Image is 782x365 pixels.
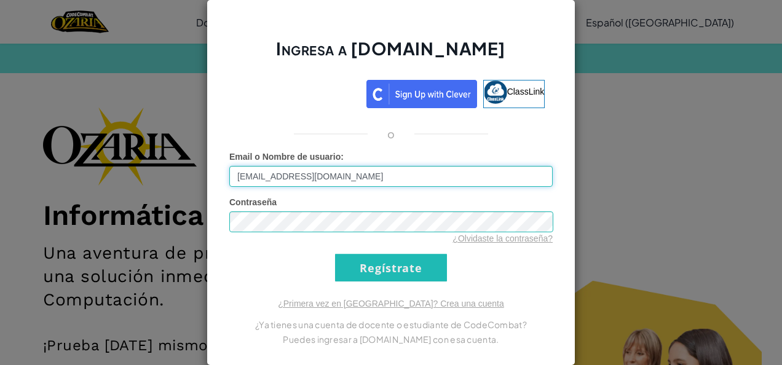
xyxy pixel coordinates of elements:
a: ¿Primera vez en [GEOGRAPHIC_DATA]? Crea una cuenta [278,299,504,308]
input: Regístrate [335,254,447,281]
p: ¿Ya tienes una cuenta de docente o estudiante de CodeCombat? [229,317,553,332]
p: o [387,127,395,141]
a: ¿Olvidaste la contraseña? [452,234,553,243]
img: clever_sso_button@2x.png [366,80,477,108]
p: Puedes ingresar a [DOMAIN_NAME] con esa cuenta. [229,332,553,347]
label: : [229,151,344,163]
span: Contraseña [229,197,277,207]
h2: Ingresa a [DOMAIN_NAME] [229,37,553,73]
span: Email o Nombre de usuario [229,152,341,162]
span: ClassLink [507,87,545,96]
iframe: Botón de Acceder con Google [231,79,366,106]
img: classlink-logo-small.png [484,80,507,104]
